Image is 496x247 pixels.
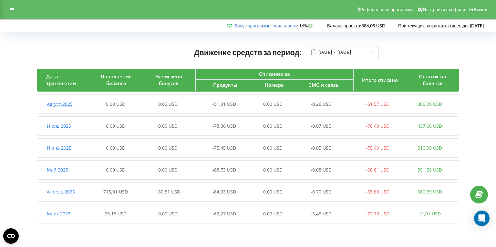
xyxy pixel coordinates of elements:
strong: [DATE] [470,23,484,28]
span: Июль , 2025 [47,123,71,129]
span: 180,81 USD [156,189,180,195]
span: -68,73 USD [212,167,236,173]
span: 0,00 USD [106,123,125,129]
span: 63,15 USD [105,211,127,217]
strong: 16% [299,23,314,28]
span: Дата транзакции [46,73,76,86]
span: 0,00 USD [106,167,125,173]
span: 660,39 USD [418,189,442,195]
span: 0,00 USD [106,145,125,151]
span: Пополнение баланса [101,73,132,86]
span: При текущих затратах активен до: [398,23,469,28]
a: Бонус программы лояльности [234,23,297,28]
span: -0,05 USD [311,145,332,151]
span: Остаток на балансе [419,73,446,86]
span: -64,93 USD [212,189,236,195]
span: 0,00 USD [263,167,283,173]
span: Баланс проекта: [327,23,361,28]
span: 0,00 USD [263,145,283,151]
span: -51,31 USD [212,101,236,107]
span: 0,00 USD [263,101,283,107]
span: 0,00 USD [158,123,178,129]
span: 715,01 USD [103,189,128,195]
span: -68,81 USD [366,167,389,173]
span: 0,00 USD [158,167,178,173]
span: Март , 2025 [47,211,70,217]
span: Номера [265,82,284,88]
span: -0,07 USD [311,123,332,129]
span: Продукты [213,82,237,88]
span: -0,70 USD [311,189,332,195]
span: Июнь , 2025 [47,145,71,151]
span: Август , 2025 [47,101,73,107]
span: 11,01 USD [419,211,441,217]
span: 0,00 USD [106,101,125,107]
span: 386,09 USD [418,101,442,107]
span: -78,36 USD [212,123,236,129]
span: 0,00 USD [158,211,178,217]
span: Движение средств за период: [194,48,301,57]
span: Начислено бонусов [155,73,182,86]
span: -65,63 USD [366,189,389,195]
span: Выход [474,7,487,12]
span: Реферальная программа [360,7,414,12]
span: 591,58 USD [418,167,442,173]
strong: 386,09 USD [361,23,385,28]
span: Настройки профиля [423,7,465,12]
span: Итого списано [362,77,398,83]
button: Open CMP widget [3,228,19,244]
span: -75,49 USD [366,145,389,151]
span: -51,57 USD [366,101,389,107]
span: 0,00 USD [263,211,283,217]
span: : [234,23,298,28]
span: -75,45 USD [212,145,236,151]
span: 0,00 USD [158,101,178,107]
span: 0,00 USD [263,123,283,129]
span: -69,27 USD [212,211,236,217]
span: -3,43 USD [311,211,332,217]
div: Open Intercom Messenger [474,211,490,226]
span: -0,26 USD [311,101,332,107]
span: СМС и связь [308,82,339,88]
span: 0,00 USD [158,145,178,151]
span: Май , 2025 [47,167,68,173]
span: 516,09 USD [418,145,442,151]
span: Апрель , 2025 [47,189,75,195]
span: 0,00 USD [263,189,283,195]
span: 437,66 USD [418,123,442,129]
span: -78,43 USD [366,123,389,129]
span: -72,70 USD [366,211,389,217]
span: -0,08 USD [311,167,332,173]
span: Списание за [259,71,290,77]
